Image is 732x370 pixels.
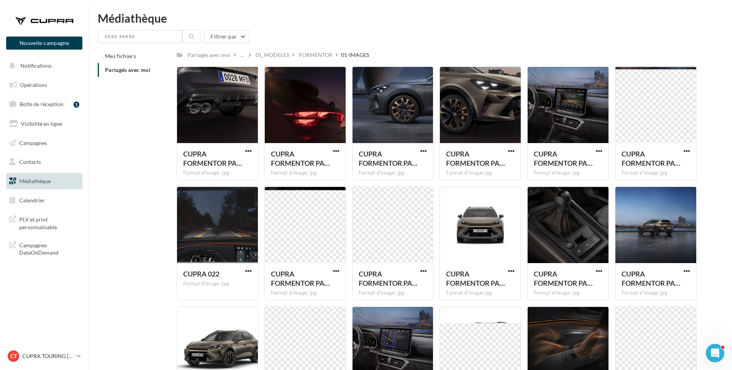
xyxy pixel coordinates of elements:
span: Boîte de réception [20,101,64,107]
div: Format d'image: jpg [359,170,427,177]
span: Campagnes [19,139,47,146]
div: Format d'image: jpg [271,290,339,297]
span: CUPRA 022 [183,270,219,278]
a: Calendrier [5,192,84,208]
span: Notifications [20,62,52,69]
span: Mes fichiers [105,53,136,59]
div: Format d'image: jpg [446,290,515,297]
div: 01_MODELES [256,51,289,59]
span: Opérations [20,82,47,88]
div: Médiathèque [98,12,723,24]
span: Calendrier [19,197,45,203]
div: Format d'image: jpg [183,280,252,287]
a: Boîte de réception1 [5,96,84,112]
span: CUPRA FORMENTOR PA 057 [271,150,330,167]
span: CUPRA FORMENTOR PA 022 [359,150,418,167]
div: Format d'image: jpg [183,170,252,177]
div: Format d'image: jpg [534,290,602,297]
span: CUPRA FORMENTOR PA 174 [359,270,418,287]
span: CUPRA FORMENTOR PA 150 [446,150,505,167]
button: Filtrer par [204,30,249,43]
div: Partagés avec moi [187,51,231,59]
span: CUPRA FORMENTOR PA 040 [622,270,680,287]
span: Visibilité en ligne [21,120,62,127]
div: 01-IMAGES [341,51,369,59]
a: Campagnes [5,135,84,151]
span: Médiathèque [19,178,51,184]
div: Format d'image: jpg [359,290,427,297]
span: CUPRA FORMENTOR PA 098 [534,270,593,287]
a: CT CUPRA TOURING [GEOGRAPHIC_DATA] [6,349,82,363]
div: Format d'image: jpg [534,170,602,177]
span: CUPRA FORMENTOR PA 138 [446,270,505,287]
a: Médiathèque [5,173,84,189]
span: PLV et print personnalisable [19,214,79,231]
div: FORMENTOR [299,51,333,59]
button: Nouvelle campagne [6,37,82,50]
a: Visibilité en ligne [5,116,84,132]
a: Contacts [5,154,84,170]
button: Notifications [5,58,81,74]
iframe: Intercom live chat [706,344,724,362]
div: Format d'image: jpg [622,170,690,177]
span: CUPRA FORMENTOR PA 148 [183,150,242,167]
a: PLV et print personnalisable [5,211,84,234]
div: 1 [74,102,79,108]
div: Format d'image: jpg [622,290,690,297]
div: ... [239,50,246,60]
div: Format d'image: jpg [446,170,515,177]
a: Campagnes DataOnDemand [5,237,84,260]
span: CUPRA FORMENTOR PA 102 [271,270,330,287]
a: Opérations [5,77,84,93]
span: Campagnes DataOnDemand [19,240,79,257]
span: CUPRA FORMENTOR PA 076 [534,150,593,167]
span: Contacts [19,158,41,165]
span: Partagés avec moi [105,67,150,73]
p: CUPRA TOURING [GEOGRAPHIC_DATA] [22,352,74,360]
span: CT [10,352,17,360]
div: Format d'image: jpg [271,170,339,177]
span: CUPRA FORMENTOR PA 007 [622,150,680,167]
